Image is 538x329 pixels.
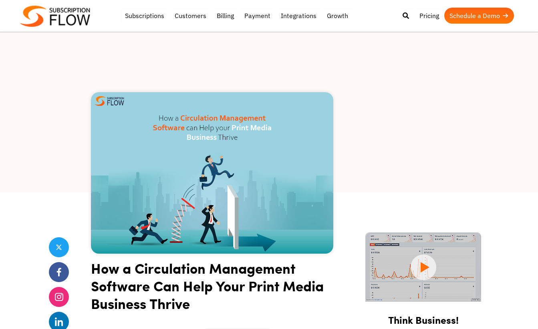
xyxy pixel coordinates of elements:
[276,8,322,24] a: Integrations
[120,8,169,24] a: Subscriptions
[212,8,239,24] a: Billing
[322,8,353,24] a: Growth
[365,232,481,302] img: intro video
[414,8,444,24] a: Pricing
[444,8,514,24] a: Schedule a Demo
[91,259,333,318] h1: How a Circulation Management Software Can Help Your Print Media Business Thrive
[239,8,276,24] a: Payment
[91,92,333,254] img: circulation management
[169,8,212,24] a: Customers
[20,6,90,27] img: Subscriptionflow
